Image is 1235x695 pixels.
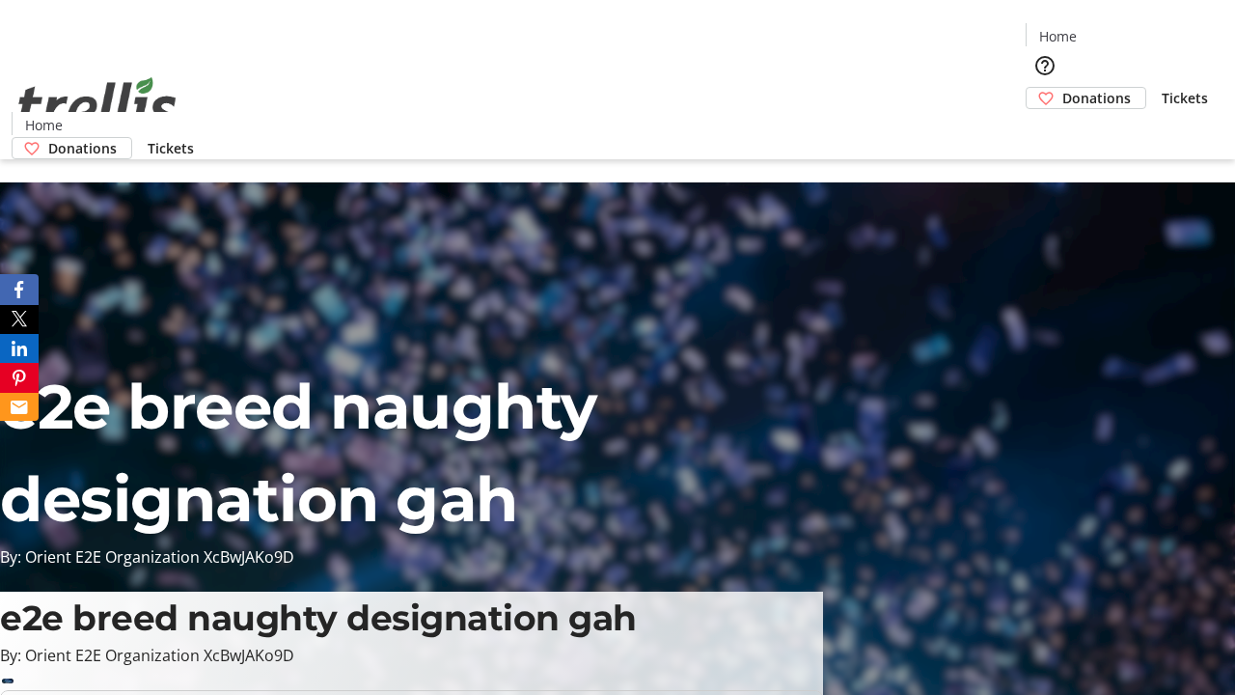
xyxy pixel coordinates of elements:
[1162,88,1208,108] span: Tickets
[1026,87,1146,109] a: Donations
[13,115,74,135] a: Home
[48,138,117,158] span: Donations
[1062,88,1131,108] span: Donations
[132,138,209,158] a: Tickets
[1026,46,1064,85] button: Help
[12,137,132,159] a: Donations
[25,115,63,135] span: Home
[1027,26,1088,46] a: Home
[1146,88,1223,108] a: Tickets
[12,56,183,153] img: Orient E2E Organization XcBwJAKo9D's Logo
[148,138,194,158] span: Tickets
[1039,26,1077,46] span: Home
[1026,109,1064,148] button: Cart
